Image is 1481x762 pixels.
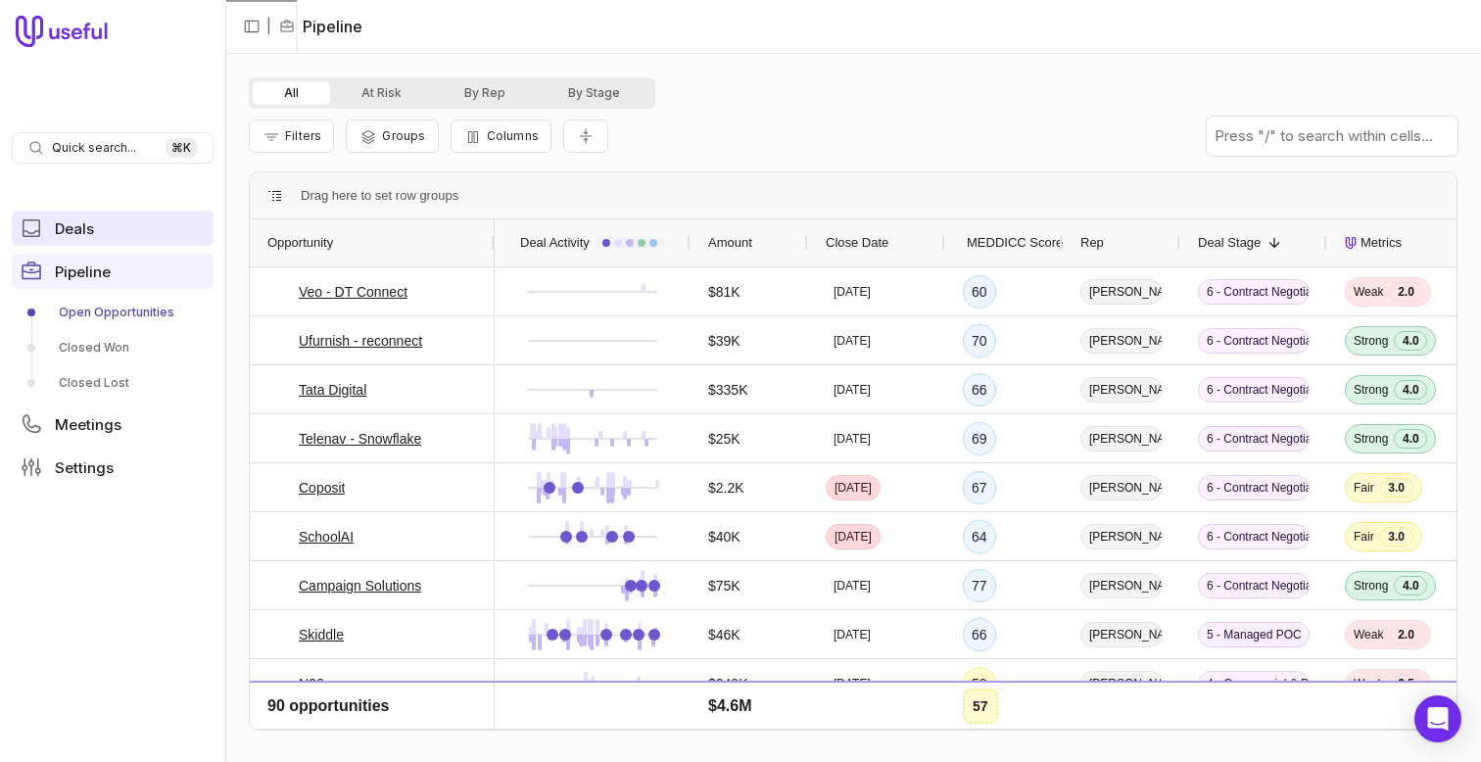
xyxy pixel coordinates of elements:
[1354,627,1383,643] span: Weak
[972,574,987,597] div: 77
[1354,480,1374,496] span: Fair
[267,231,333,255] span: Opportunity
[1198,622,1310,647] span: 5 - Managed POC
[299,280,407,304] a: Veo - DT Connect
[1389,282,1422,302] span: 2.0
[1080,279,1163,305] span: [PERSON_NAME]
[237,12,266,41] button: Collapse sidebar
[708,623,740,646] span: $46K
[1198,231,1261,255] span: Deal Stage
[708,329,740,353] span: $39K
[834,431,871,447] time: [DATE]
[972,623,987,646] div: 66
[834,284,871,300] time: [DATE]
[708,280,740,304] span: $81K
[279,15,362,38] li: Pipeline
[433,81,537,105] button: By Rep
[330,81,433,105] button: At Risk
[1198,426,1310,452] span: 6 - Contract Negotiation
[12,450,214,485] a: Settings
[708,231,752,255] span: Amount
[12,297,214,328] a: Open Opportunities
[12,367,214,399] a: Closed Lost
[451,119,551,153] button: Columns
[382,128,425,143] span: Groups
[834,627,871,643] time: [DATE]
[972,427,987,451] div: 69
[55,460,114,475] span: Settings
[1080,231,1104,255] span: Rep
[1198,279,1310,305] span: 6 - Contract Negotiation
[301,184,458,208] span: Drag here to set row groups
[299,378,366,402] a: Tata Digital
[1354,333,1388,349] span: Strong
[55,417,121,432] span: Meetings
[299,623,344,646] a: Skiddle
[301,184,458,208] div: Row Groups
[299,672,324,695] a: N26
[972,280,987,304] div: 60
[834,382,871,398] time: [DATE]
[1354,431,1388,447] span: Strong
[1080,573,1163,598] span: [PERSON_NAME]
[708,378,747,402] span: $335K
[834,725,871,740] time: [DATE]
[963,219,1045,266] div: MEDDICC Score
[834,676,871,691] time: [DATE]
[834,333,871,349] time: [DATE]
[1080,524,1163,549] span: [PERSON_NAME]
[972,378,987,402] div: 66
[1198,671,1310,696] span: 4 - Commercial & Product Validation
[55,221,94,236] span: Deals
[12,332,214,363] a: Closed Won
[299,329,422,353] a: Ufurnish - reconnect
[1389,674,1422,693] span: 2.5
[563,119,608,154] button: Collapse all rows
[834,578,871,594] time: [DATE]
[972,721,987,744] div: 71
[1080,720,1163,745] span: [PERSON_NAME]
[12,254,214,289] a: Pipeline
[1354,382,1388,398] span: Strong
[1198,328,1310,354] span: 6 - Contract Negotiation
[708,427,740,451] span: $25K
[166,138,197,158] kbd: ⌘ K
[253,81,330,105] button: All
[1080,622,1163,647] span: [PERSON_NAME]
[299,721,352,744] a: Monarch
[266,15,271,38] span: |
[1080,377,1163,403] span: [PERSON_NAME]
[1080,475,1163,500] span: [PERSON_NAME]
[708,672,747,695] span: $240K
[1394,380,1427,400] span: 4.0
[826,231,888,255] span: Close Date
[52,140,136,156] span: Quick search...
[12,406,214,442] a: Meetings
[299,476,345,500] a: Coposit
[972,525,987,548] div: 64
[299,525,354,548] a: SchoolAI
[1354,578,1388,594] span: Strong
[708,476,744,500] span: $2.2K
[1354,529,1374,545] span: Fair
[1080,426,1163,452] span: [PERSON_NAME]
[1380,527,1413,547] span: 3.0
[1389,625,1422,644] span: 2.0
[1394,576,1427,595] span: 4.0
[12,297,214,399] div: Pipeline submenu
[1354,284,1383,300] span: Weak
[299,574,421,597] a: Campaign Solutions
[1080,671,1163,696] span: [PERSON_NAME]
[708,525,740,548] span: $40K
[1394,331,1427,351] span: 4.0
[1380,478,1413,498] span: 3.0
[55,264,111,279] span: Pipeline
[1394,429,1427,449] span: 4.0
[967,231,1063,255] span: MEDDICC Score
[346,119,438,153] button: Group Pipeline
[972,476,987,500] div: 67
[1207,117,1457,156] input: Press "/" to search within cells...
[249,119,334,153] button: Filter Pipeline
[708,574,740,597] span: $75K
[1080,328,1163,354] span: [PERSON_NAME]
